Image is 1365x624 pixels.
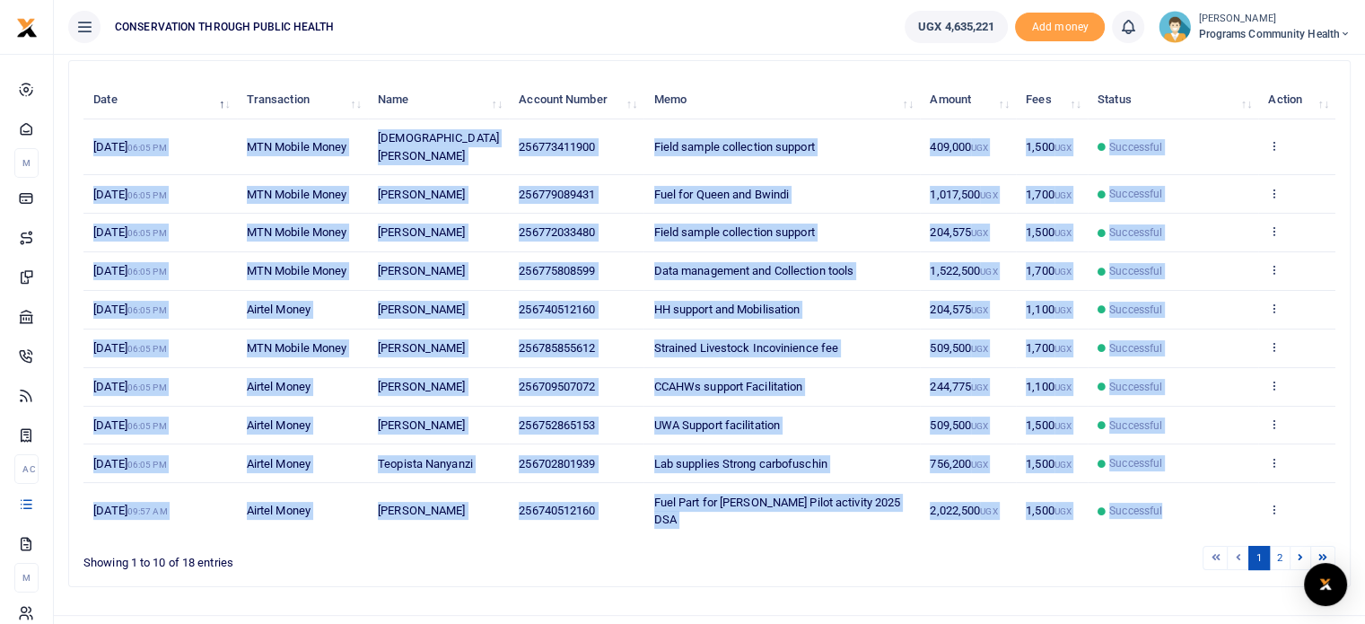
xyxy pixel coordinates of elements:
span: Fuel Part for [PERSON_NAME] Pilot activity 2025 DSA [654,496,901,527]
small: UGX [980,506,997,516]
a: 2 [1269,546,1291,570]
a: UGX 4,635,221 [905,11,1008,43]
span: [DATE] [93,341,166,355]
span: UGX 4,635,221 [918,18,994,36]
small: UGX [971,143,988,153]
span: [DATE] [93,225,166,239]
div: Showing 1 to 10 of 18 entries [83,544,598,572]
span: [PERSON_NAME] [378,380,465,393]
small: UGX [980,190,997,200]
span: 1,500 [1026,418,1072,432]
th: Fees: activate to sort column ascending [1016,81,1088,119]
th: Account Number: activate to sort column ascending [509,81,643,119]
span: 256702801939 [519,457,595,470]
span: Field sample collection support [654,140,815,154]
th: Amount: activate to sort column ascending [920,81,1016,119]
span: Successful [1109,379,1162,395]
small: UGX [1054,344,1072,354]
span: Successful [1109,302,1162,318]
span: [PERSON_NAME] [378,504,465,517]
span: 204,575 [930,225,988,239]
small: UGX [971,421,988,431]
span: [PERSON_NAME] [378,303,465,316]
small: UGX [1054,305,1072,315]
span: 1,522,500 [930,264,997,277]
span: 1,017,500 [930,188,997,201]
small: UGX [971,228,988,238]
span: HH support and Mobilisation [654,303,801,316]
span: 1,700 [1026,188,1072,201]
span: CCAHWs support Facilitation [654,380,803,393]
span: [PERSON_NAME] [378,418,465,432]
span: [PERSON_NAME] [378,225,465,239]
small: 06:05 PM [127,190,167,200]
span: Successful [1109,139,1162,155]
small: UGX [980,267,997,277]
small: 06:05 PM [127,267,167,277]
img: profile-user [1159,11,1191,43]
li: Toup your wallet [1015,13,1105,42]
small: 06:05 PM [127,460,167,470]
small: 06:05 PM [127,344,167,354]
small: 06:05 PM [127,143,167,153]
span: Airtel Money [247,504,311,517]
th: Transaction: activate to sort column ascending [237,81,368,119]
span: Successful [1109,455,1162,471]
span: 1,100 [1026,303,1072,316]
span: 1,500 [1026,504,1072,517]
span: 1,500 [1026,225,1072,239]
span: 256775808599 [519,264,595,277]
span: MTN Mobile Money [247,225,347,239]
span: 256785855612 [519,341,595,355]
span: [DEMOGRAPHIC_DATA][PERSON_NAME] [378,131,499,163]
span: 2,022,500 [930,504,997,517]
span: Successful [1109,340,1162,356]
span: Teopista Nanyanzi [378,457,473,470]
small: 06:05 PM [127,305,167,315]
small: [PERSON_NAME] [1198,12,1351,27]
small: 09:57 AM [127,506,168,516]
span: Successful [1109,417,1162,434]
span: 1,500 [1026,457,1072,470]
span: Data management and Collection tools [654,264,854,277]
span: [DATE] [93,188,166,201]
span: 256772033480 [519,225,595,239]
span: 256709507072 [519,380,595,393]
span: Successful [1109,224,1162,241]
small: UGX [1054,506,1072,516]
li: Wallet ballance [897,11,1015,43]
span: [DATE] [93,303,166,316]
span: 1,500 [1026,140,1072,154]
span: [DATE] [93,418,166,432]
span: [DATE] [93,457,166,470]
small: UGX [1054,421,1072,431]
span: [PERSON_NAME] [378,264,465,277]
li: M [14,148,39,178]
span: Airtel Money [247,418,311,432]
img: logo-small [16,17,38,39]
span: MTN Mobile Money [247,188,347,201]
span: 204,575 [930,303,988,316]
th: Status: activate to sort column ascending [1088,81,1258,119]
small: UGX [971,382,988,392]
span: 256740512160 [519,504,595,517]
span: 756,200 [930,457,988,470]
span: Fuel for Queen and Bwindi [654,188,790,201]
span: Airtel Money [247,303,311,316]
small: 06:05 PM [127,382,167,392]
span: Airtel Money [247,380,311,393]
small: UGX [1054,228,1072,238]
span: Successful [1109,186,1162,202]
small: UGX [1054,460,1072,470]
span: 256773411900 [519,140,595,154]
span: Programs Community Health [1198,26,1351,42]
span: 409,000 [930,140,988,154]
span: MTN Mobile Money [247,140,347,154]
span: [DATE] [93,504,167,517]
span: 509,500 [930,418,988,432]
span: MTN Mobile Money [247,264,347,277]
span: [DATE] [93,380,166,393]
span: 1,700 [1026,341,1072,355]
span: MTN Mobile Money [247,341,347,355]
small: UGX [1054,190,1072,200]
